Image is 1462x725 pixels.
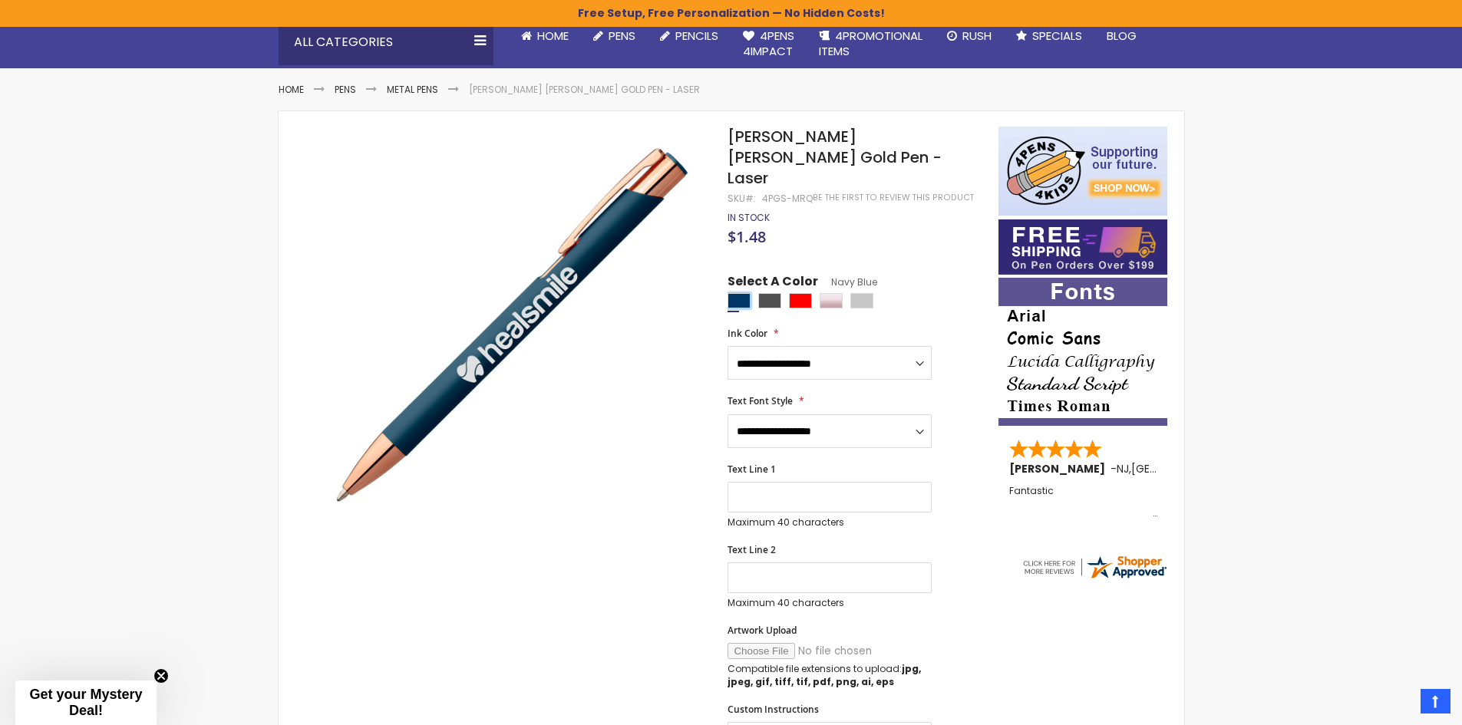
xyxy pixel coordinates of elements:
strong: SKU [728,192,756,205]
span: 4Pens 4impact [743,28,794,59]
div: Availability [728,212,770,224]
span: 4PROMOTIONAL ITEMS [819,28,922,59]
div: Rose Gold [820,293,843,308]
span: Rush [962,28,992,44]
a: 4pens.com certificate URL [1021,571,1168,584]
span: [PERSON_NAME] [1009,461,1111,476]
a: Pens [335,83,356,96]
strong: jpg, jpeg, gif, tiff, tif, pdf, png, ai, eps [728,662,921,687]
a: Home [509,19,581,53]
div: Get your Mystery Deal!Close teaser [15,681,157,725]
p: Maximum 40 characters [728,516,932,529]
div: Red [789,293,812,308]
p: Maximum 40 characters [728,597,932,609]
span: Text Font Style [728,394,793,407]
img: font-personalization-examples [998,278,1167,426]
span: Get your Mystery Deal! [29,687,142,718]
div: Fantastic [1009,486,1158,519]
span: Select A Color [728,273,818,294]
div: Silver [850,293,873,308]
span: Ink Color [728,327,767,340]
span: NJ [1117,461,1129,476]
span: Custom Instructions [728,703,819,716]
a: Pens [581,19,648,53]
li: [PERSON_NAME] [PERSON_NAME] Gold Pen - Laser [469,84,700,96]
a: 4PROMOTIONALITEMS [807,19,935,69]
a: Be the first to review this product [813,192,974,203]
span: In stock [728,211,770,224]
a: 4Pens4impact [731,19,807,69]
span: [PERSON_NAME] [PERSON_NAME] Gold Pen - Laser [728,126,942,189]
a: Top [1421,689,1450,713]
a: Rush [935,19,1004,53]
span: Text Line 1 [728,463,776,476]
span: Text Line 2 [728,543,776,556]
span: Pens [609,28,635,44]
span: Specials [1032,28,1082,44]
span: Blog [1107,28,1137,44]
img: 4pens 4 kids [998,127,1167,216]
div: All Categories [279,19,493,65]
a: Home [279,83,304,96]
span: $1.48 [728,226,766,247]
a: Pencils [648,19,731,53]
a: Blog [1094,19,1149,53]
p: Compatible file extensions to upload: [728,663,932,687]
span: Pencils [675,28,718,44]
img: blue-crosbysofty-rosegold-laser-mrq_1.jpg [309,125,708,523]
span: Artwork Upload [728,624,797,637]
div: 4PGS-MRQ [762,193,813,205]
span: - , [1111,461,1244,476]
a: Metal Pens [387,83,438,96]
img: 4pens.com widget logo [1021,553,1168,581]
span: Navy Blue [818,275,877,288]
div: Gunmetal [758,293,781,308]
a: Specials [1004,19,1094,53]
div: Navy Blue [728,293,751,308]
button: Close teaser [153,668,169,684]
img: Free shipping on orders over $199 [998,219,1167,275]
span: Home [537,28,569,44]
span: [GEOGRAPHIC_DATA] [1131,461,1244,476]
